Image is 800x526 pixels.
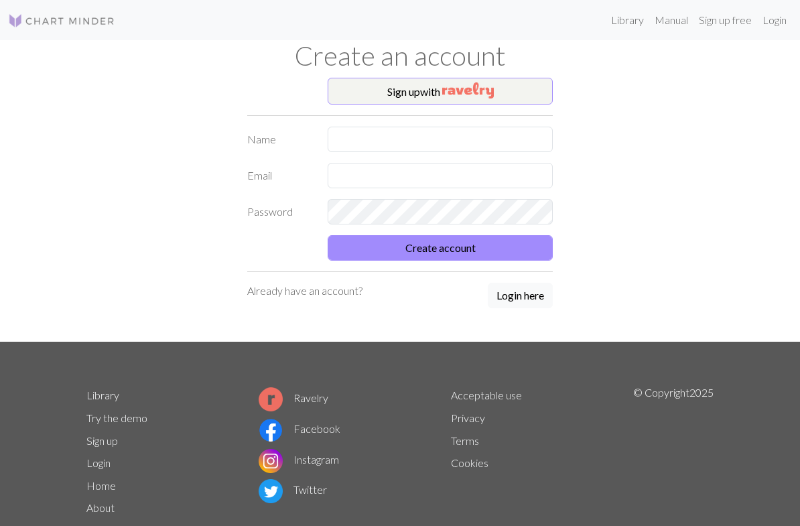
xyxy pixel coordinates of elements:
[451,434,479,447] a: Terms
[78,40,722,72] h1: Create an account
[8,13,115,29] img: Logo
[259,453,339,466] a: Instagram
[86,411,147,424] a: Try the demo
[247,283,362,299] p: Already have an account?
[239,127,320,152] label: Name
[606,7,649,34] a: Library
[451,389,522,401] a: Acceptable use
[757,7,792,34] a: Login
[451,411,485,424] a: Privacy
[259,418,283,442] img: Facebook logo
[86,456,111,469] a: Login
[693,7,757,34] a: Sign up free
[239,163,320,188] label: Email
[86,434,118,447] a: Sign up
[86,389,119,401] a: Library
[633,385,714,520] p: © Copyright 2025
[259,479,283,503] img: Twitter logo
[86,479,116,492] a: Home
[239,199,320,224] label: Password
[442,82,494,98] img: Ravelry
[259,449,283,473] img: Instagram logo
[451,456,488,469] a: Cookies
[328,78,553,105] button: Sign upwith
[328,235,553,261] button: Create account
[259,387,283,411] img: Ravelry logo
[259,483,327,496] a: Twitter
[86,501,115,514] a: About
[259,391,328,404] a: Ravelry
[488,283,553,310] a: Login here
[259,422,340,435] a: Facebook
[488,283,553,308] button: Login here
[649,7,693,34] a: Manual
